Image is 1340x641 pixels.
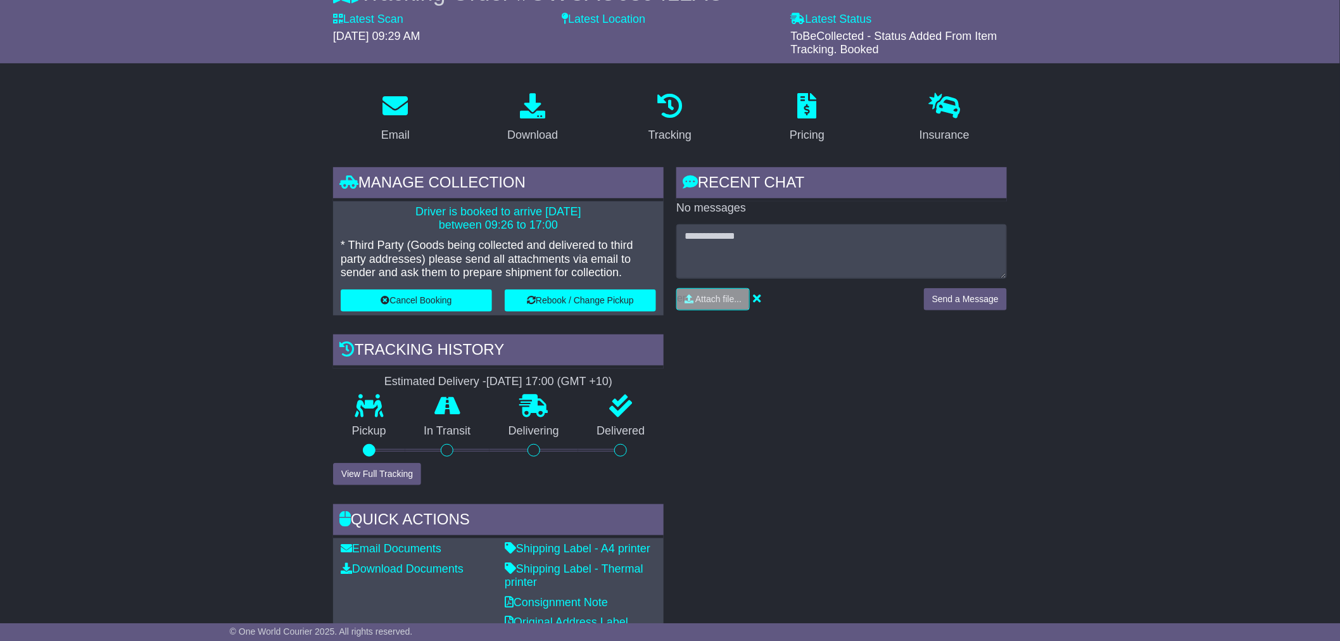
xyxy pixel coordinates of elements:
[333,13,403,27] label: Latest Scan
[791,30,997,56] span: ToBeCollected - Status Added From Item Tracking. Booked
[341,562,464,575] a: Download Documents
[640,89,700,148] a: Tracking
[333,504,664,538] div: Quick Actions
[381,127,410,144] div: Email
[924,288,1007,310] button: Send a Message
[405,424,490,438] p: In Transit
[505,616,628,628] a: Original Address Label
[676,201,1007,215] p: No messages
[341,289,492,312] button: Cancel Booking
[505,289,656,312] button: Rebook / Change Pickup
[578,424,664,438] p: Delivered
[333,463,421,485] button: View Full Tracking
[341,239,656,280] p: * Third Party (Goods being collected and delivered to third party addresses) please send all atta...
[230,626,413,637] span: © One World Courier 2025. All rights reserved.
[341,205,656,232] p: Driver is booked to arrive [DATE] between 09:26 to 17:00
[486,375,612,389] div: [DATE] 17:00 (GMT +10)
[911,89,978,148] a: Insurance
[333,30,420,42] span: [DATE] 09:29 AM
[341,542,441,555] a: Email Documents
[333,334,664,369] div: Tracking history
[505,562,643,589] a: Shipping Label - Thermal printer
[505,542,650,555] a: Shipping Label - A4 printer
[490,424,578,438] p: Delivering
[791,13,872,27] label: Latest Status
[790,127,825,144] div: Pricing
[676,167,1007,201] div: RECENT CHAT
[507,127,558,144] div: Download
[499,89,566,148] a: Download
[781,89,833,148] a: Pricing
[373,89,418,148] a: Email
[333,424,405,438] p: Pickup
[648,127,692,144] div: Tracking
[920,127,970,144] div: Insurance
[505,596,608,609] a: Consignment Note
[333,375,664,389] div: Estimated Delivery -
[562,13,645,27] label: Latest Location
[333,167,664,201] div: Manage collection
